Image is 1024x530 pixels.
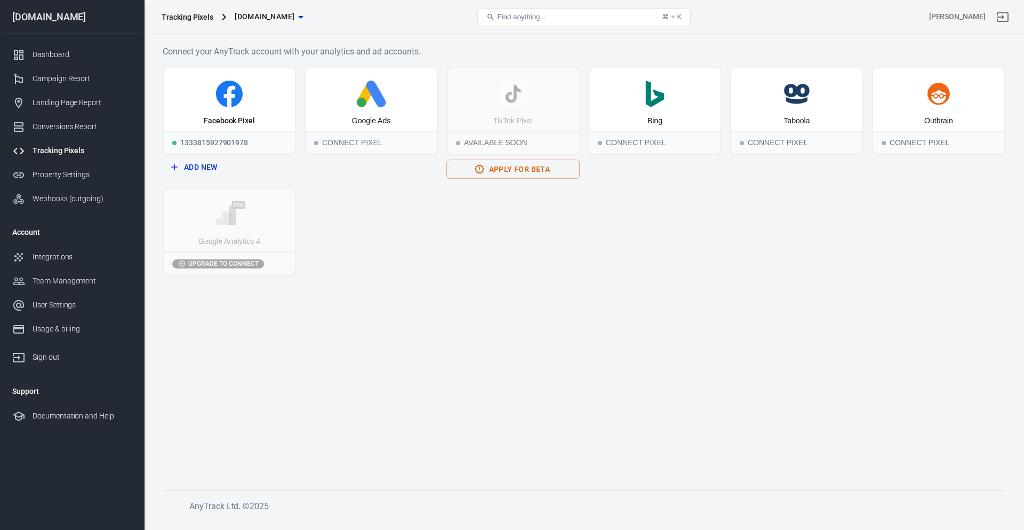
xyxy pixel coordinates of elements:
a: Dashboard [4,43,140,67]
span: Running [172,141,177,145]
a: Campaign Report [4,67,140,91]
li: Account [4,219,140,245]
button: TikTok PixelAvailable soonAvailable soon [446,67,580,155]
div: Connect Pixel [731,131,862,154]
span: Connect Pixel [314,141,318,145]
div: ⌘ + K [662,13,682,21]
div: Connect Pixel [589,131,721,154]
div: Landing Page Report [33,97,132,108]
div: Property Settings [33,169,132,180]
div: Facebook Pixel [204,116,255,126]
button: Google Analytics 4Upgrade to connect [163,187,296,276]
div: TikTok Pixel [493,116,533,126]
div: Integrations [33,251,132,263]
a: Webhooks (outgoing) [4,187,140,211]
span: Available soon [456,141,460,145]
a: Sign out [4,341,140,369]
a: Integrations [4,245,140,269]
button: TaboolaConnect PixelConnect Pixel [730,67,863,155]
button: OutbrainConnect PixelConnect Pixel [872,67,1005,155]
a: Apply for Beta [446,160,580,179]
a: Facebook PixelRunning1333815927901978 [163,67,296,155]
span: Find anything... [497,13,546,21]
span: adhdsuccesssystem.com [235,10,294,23]
span: Upgrade to connect [186,259,261,268]
div: Tracking Pixels [162,12,213,22]
h6: Connect your AnyTrack account with your analytics and ad accounts. [163,45,1005,58]
div: Google Analytics 4 [198,236,260,247]
div: Connect Pixel [873,131,1004,154]
li: Support [4,378,140,404]
div: Campaign Report [33,73,132,84]
div: Bing [647,116,662,126]
button: [DOMAIN_NAME] [230,7,307,27]
a: User Settings [4,293,140,317]
button: BingConnect PixelConnect Pixel [588,67,722,155]
div: Tracking Pixels [33,145,132,156]
a: Property Settings [4,163,140,187]
a: Sign out [990,4,1015,30]
div: Connect Pixel [306,131,437,154]
a: Tracking Pixels [4,139,140,163]
div: Taboola [783,116,810,126]
button: Google AdsConnect PixelConnect Pixel [305,67,438,155]
a: Usage & billing [4,317,140,341]
div: Usage & billing [33,323,132,335]
a: Conversions Report [4,115,140,139]
div: Dashboard [33,49,132,60]
button: Find anything...⌘ + K [477,8,691,26]
div: Documentation and Help [33,410,132,422]
div: Account id: Kz40c9cP [929,11,986,22]
div: Google Ads [352,116,390,126]
div: Team Management [33,275,132,287]
a: Landing Page Report [4,91,140,115]
div: Conversions Report [33,121,132,132]
button: Add New [167,157,292,177]
div: Webhooks (outgoing) [33,193,132,204]
span: Connect Pixel [882,141,886,145]
div: Sign out [33,352,132,363]
div: [DOMAIN_NAME] [4,12,140,22]
span: Connect Pixel [740,141,744,145]
div: User Settings [33,299,132,311]
div: Available soon [447,131,579,154]
div: Outbrain [924,116,953,126]
a: Team Management [4,269,140,293]
span: Connect Pixel [598,141,602,145]
h6: AnyTrack Ltd. © 2025 [189,500,989,513]
div: 1333815927901978 [164,131,295,154]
